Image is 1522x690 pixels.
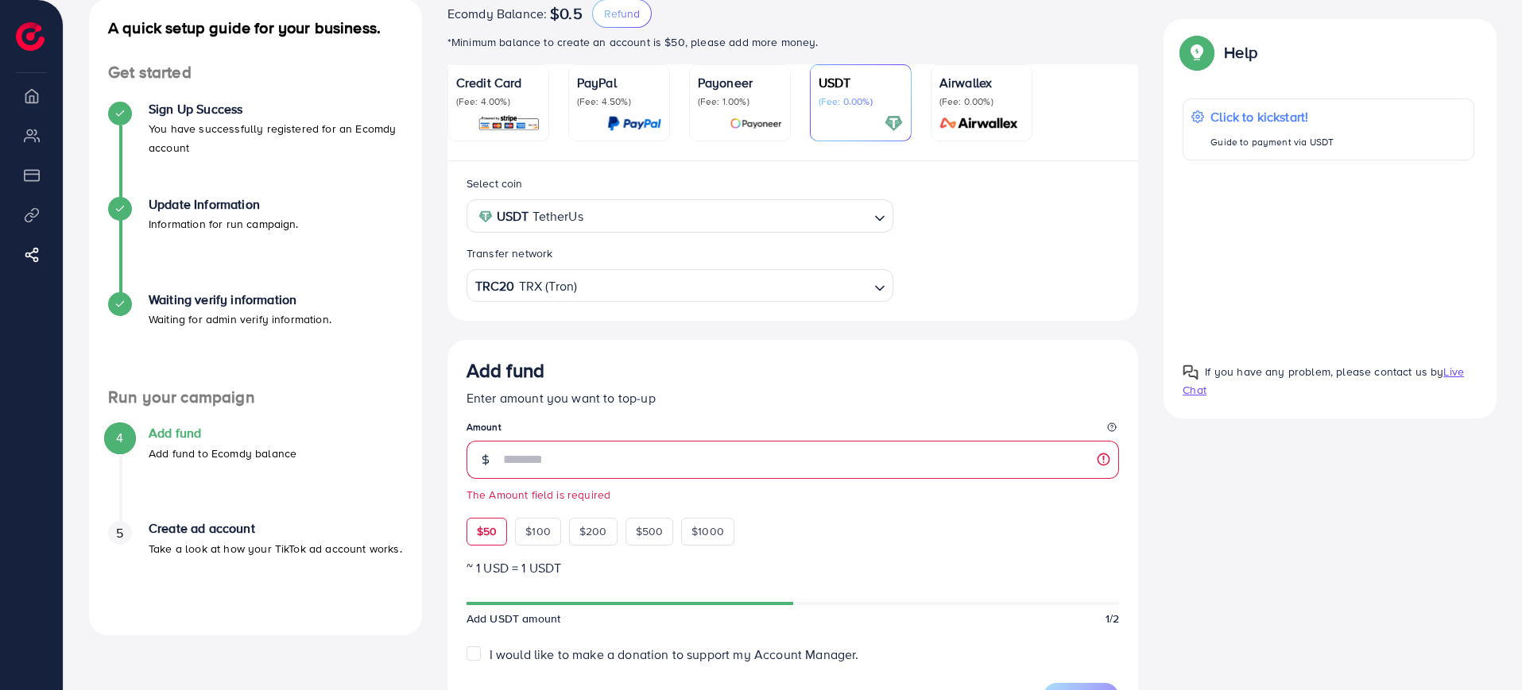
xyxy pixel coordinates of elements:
span: Ecomdy Balance: [447,4,547,23]
input: Search for option [579,274,868,299]
span: 5 [116,524,123,542]
span: I would like to make a donation to support my Account Manager. [490,646,859,663]
small: The Amount field is required [467,487,1120,503]
p: Take a look at how your TikTok ad account works. [149,539,402,558]
p: (Fee: 4.00%) [456,95,540,108]
span: TRX (Tron) [519,275,578,298]
p: (Fee: 4.50%) [577,95,661,108]
p: Payoneer [698,73,782,92]
p: Guide to payment via USDT [1210,133,1334,152]
h4: Run your campaign [89,387,422,407]
div: Search for option [467,269,893,302]
p: USDT [819,73,903,92]
h4: Update Information [149,197,299,212]
span: TetherUs [533,205,583,228]
img: card [730,114,782,133]
p: Click to kickstart! [1210,107,1334,126]
span: $50 [477,523,497,539]
p: Credit Card [456,73,540,92]
p: Airwallex [939,73,1024,92]
iframe: Chat [1454,619,1510,678]
div: Search for option [467,199,893,232]
p: Waiting for admin verify information. [149,310,331,329]
img: logo [16,22,45,51]
p: (Fee: 0.00%) [819,95,903,108]
img: Popup guide [1183,364,1199,380]
span: Refund [604,6,640,21]
p: (Fee: 0.00%) [939,95,1024,108]
span: If you have any problem, please contact us by [1205,364,1443,380]
span: $200 [579,523,607,539]
p: Enter amount you want to top-up [467,388,1120,407]
span: $0.5 [550,4,583,23]
img: card [935,114,1024,133]
p: (Fee: 1.00%) [698,95,782,108]
li: Update Information [89,197,422,292]
h4: Add fund [149,426,296,441]
li: Create ad account [89,521,422,616]
img: coin [478,210,493,224]
h4: Waiting verify information [149,292,331,307]
label: Select coin [467,175,523,191]
span: 4 [116,429,123,447]
p: *Minimum balance to create an account is $50, please add more money. [447,33,1139,52]
h3: Add fund [467,359,544,382]
span: $1000 [691,523,724,539]
label: Transfer network [467,245,553,261]
strong: TRC20 [475,275,515,298]
li: Waiting verify information [89,292,422,387]
p: Help [1224,43,1257,62]
span: 1/2 [1106,611,1119,626]
p: Information for run campaign. [149,214,299,233]
span: $100 [525,523,551,539]
legend: Amount [467,420,1120,440]
li: Add fund [89,426,422,521]
p: ~ 1 USD = 1 USDT [467,558,1120,577]
h4: Get started [89,63,422,83]
img: card [607,114,661,133]
p: Add fund to Ecomdy balance [149,444,296,463]
span: $500 [636,523,664,539]
strong: USDT [497,205,529,228]
p: PayPal [577,73,661,92]
h4: Create ad account [149,521,402,536]
p: You have successfully registered for an Ecomdy account [149,119,403,157]
img: Popup guide [1183,38,1211,67]
img: card [885,114,903,133]
h4: Sign Up Success [149,102,403,117]
h4: A quick setup guide for your business. [89,18,422,37]
span: Add USDT amount [467,611,560,626]
input: Search for option [588,204,868,229]
li: Sign Up Success [89,102,422,197]
img: card [478,114,540,133]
